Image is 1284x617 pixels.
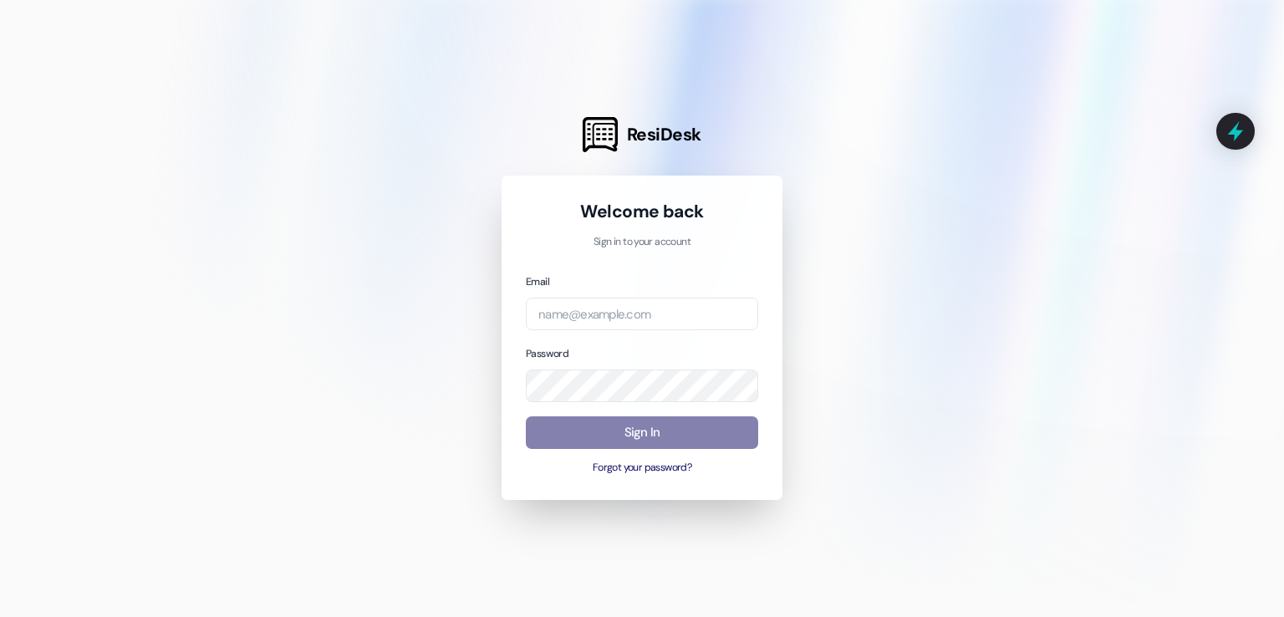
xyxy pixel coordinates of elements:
span: ResiDesk [627,123,701,146]
img: ResiDesk Logo [583,117,618,152]
input: name@example.com [526,298,758,330]
p: Sign in to your account [526,235,758,250]
h1: Welcome back [526,200,758,223]
button: Forgot your password? [526,461,758,476]
label: Email [526,275,549,288]
label: Password [526,347,568,360]
button: Sign In [526,416,758,449]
